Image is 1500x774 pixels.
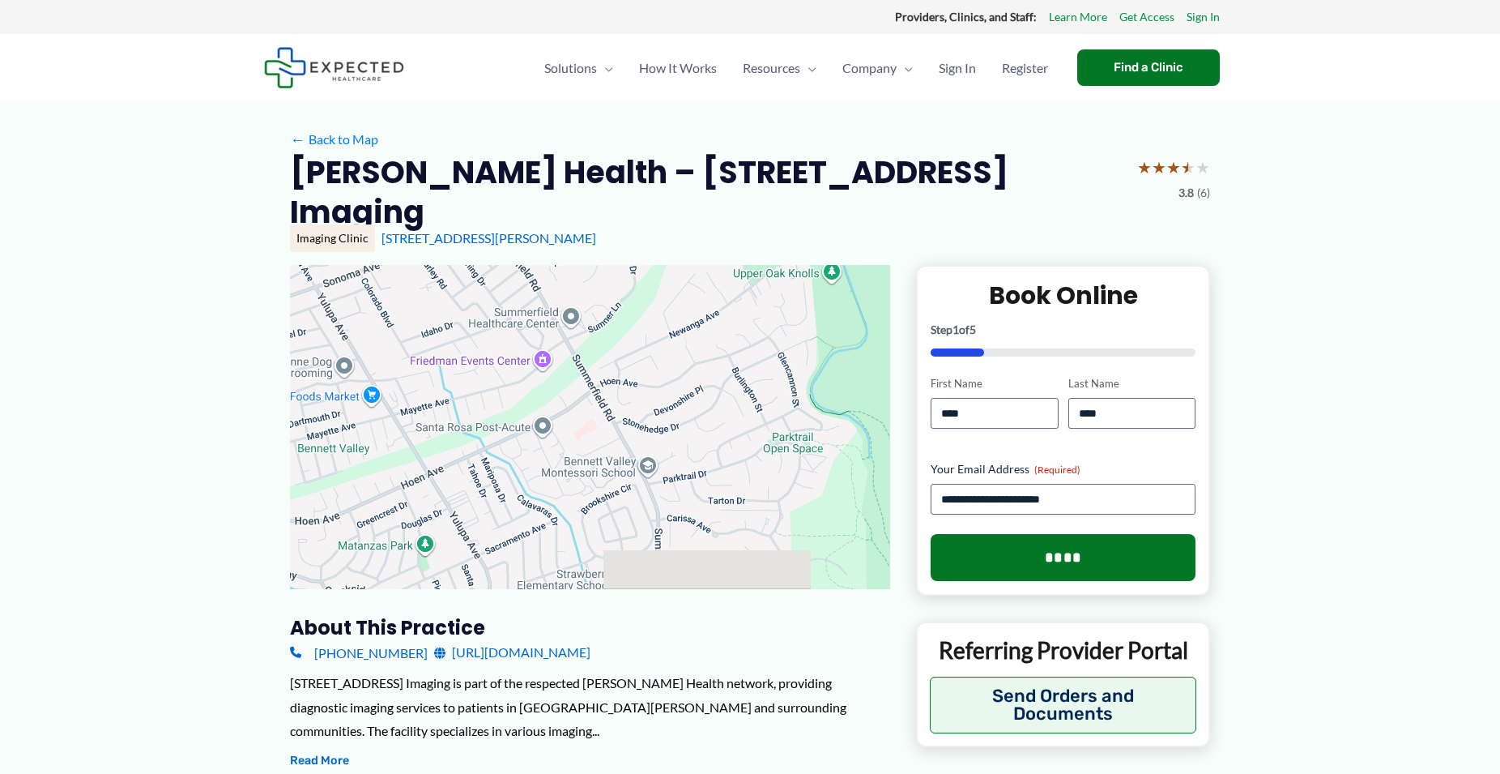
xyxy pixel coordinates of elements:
span: Menu Toggle [597,40,613,96]
span: Solutions [544,40,597,96]
span: ← [290,131,305,147]
h3: About this practice [290,615,890,640]
span: Resources [743,40,800,96]
span: How It Works [639,40,717,96]
a: How It Works [626,40,730,96]
span: (Required) [1034,464,1080,476]
span: Sign In [939,40,976,96]
label: Your Email Address [931,461,1195,477]
a: Sign In [1187,6,1220,28]
img: Expected Healthcare Logo - side, dark font, small [264,47,404,88]
span: 1 [952,323,959,336]
span: ★ [1137,152,1152,182]
span: ★ [1166,152,1181,182]
span: ★ [1152,152,1166,182]
span: Menu Toggle [897,40,913,96]
p: Step of [931,324,1195,336]
a: [PHONE_NUMBER] [290,640,428,665]
span: ★ [1181,152,1195,182]
span: Register [1002,40,1048,96]
span: (6) [1197,182,1210,203]
label: First Name [931,376,1058,391]
span: 3.8 [1178,182,1194,203]
a: ←Back to Map [290,127,378,152]
a: Register [989,40,1061,96]
strong: Providers, Clinics, and Staff: [895,10,1037,24]
a: CompanyMenu Toggle [829,40,926,96]
button: Read More [290,751,349,771]
a: Get Access [1119,6,1174,28]
a: ResourcesMenu Toggle [730,40,829,96]
a: Learn More [1049,6,1107,28]
h2: [PERSON_NAME] Health – [STREET_ADDRESS] Imaging [290,152,1124,233]
button: Send Orders and Documents [930,677,1196,733]
span: ★ [1195,152,1210,182]
h2: Book Online [931,280,1195,311]
div: Imaging Clinic [290,225,375,252]
a: SolutionsMenu Toggle [531,40,626,96]
span: 5 [969,323,976,336]
p: Referring Provider Portal [930,635,1196,665]
a: Sign In [926,40,989,96]
a: [STREET_ADDRESS][PERSON_NAME] [381,230,596,246]
div: [STREET_ADDRESS] Imaging is part of the respected [PERSON_NAME] Health network, providing diagnos... [290,671,890,743]
span: Company [842,40,897,96]
span: Menu Toggle [800,40,816,96]
label: Last Name [1068,376,1195,391]
nav: Primary Site Navigation [531,40,1061,96]
a: [URL][DOMAIN_NAME] [434,640,590,665]
a: Find a Clinic [1077,49,1220,86]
